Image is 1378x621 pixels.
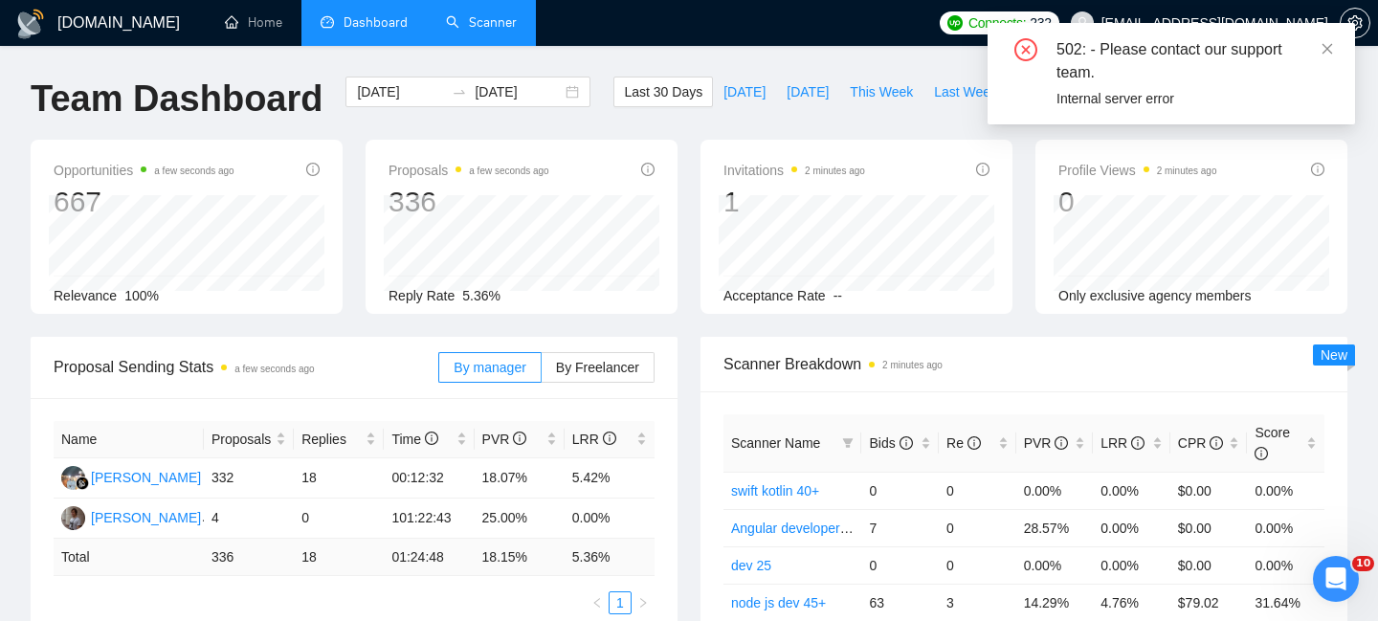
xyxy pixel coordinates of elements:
td: 0.00% [1247,509,1324,546]
span: close [1321,42,1334,55]
a: PN[PERSON_NAME] [61,509,201,524]
time: 2 minutes ago [1157,166,1217,176]
button: Last 30 Days [613,77,713,107]
button: This Week [839,77,923,107]
td: 01:24:48 [384,539,474,576]
div: Internal server error [1056,88,1332,109]
button: right [632,591,655,614]
td: 0.00% [1016,472,1094,509]
td: 4.76% [1093,584,1170,621]
span: info-circle [1210,436,1223,450]
span: By Freelancer [556,360,639,375]
div: 0 [1058,184,1217,220]
time: a few seconds ago [154,166,233,176]
button: Last Week [923,77,1008,107]
td: $0.00 [1170,546,1248,584]
span: 5.36% [462,288,500,303]
a: setting [1340,15,1370,31]
span: Connects: [968,12,1026,33]
button: [DATE] [776,77,839,107]
span: Last Week [934,81,997,102]
span: PVR [482,432,527,447]
span: Only exclusive agency members [1058,288,1252,303]
td: 18.07% [475,458,565,499]
span: Acceptance Rate [723,288,826,303]
span: Score [1255,425,1290,461]
span: LRR [1100,435,1145,451]
a: dev 25 [731,558,771,573]
td: 0.00% [1093,509,1170,546]
span: info-circle [603,432,616,445]
a: searchScanner [446,14,517,31]
td: 18.15 % [475,539,565,576]
span: info-circle [1131,436,1145,450]
button: left [586,591,609,614]
span: By manager [454,360,525,375]
td: 0 [861,472,939,509]
div: [PERSON_NAME] [91,507,201,528]
span: Scanner Name [731,435,820,451]
th: Replies [294,421,384,458]
img: PN [61,506,85,530]
td: 0.00% [1247,472,1324,509]
span: right [637,597,649,609]
span: filter [842,437,854,449]
td: 18 [294,458,384,499]
span: Relevance [54,288,117,303]
td: 25.00% [475,499,565,539]
img: AD [61,466,85,490]
td: 14.29% [1016,584,1094,621]
td: 28.57% [1016,509,1094,546]
td: 18 [294,539,384,576]
span: close-circle [1014,38,1037,61]
time: 2 minutes ago [805,166,865,176]
img: gigradar-bm.png [76,477,89,490]
td: $79.02 [1170,584,1248,621]
button: setting [1340,8,1370,38]
td: 4 [204,499,294,539]
span: Reply Rate [389,288,455,303]
span: Time [391,432,437,447]
td: 0.00% [1247,546,1324,584]
span: to [452,84,467,100]
td: 0 [939,509,1016,546]
h1: Team Dashboard [31,77,322,122]
li: Previous Page [586,591,609,614]
time: 2 minutes ago [882,360,943,370]
time: a few seconds ago [469,166,548,176]
span: info-circle [976,163,989,176]
div: 502: - Please contact our support team. [1056,38,1332,84]
span: [DATE] [787,81,829,102]
td: 0 [294,499,384,539]
span: Profile Views [1058,159,1217,182]
li: Next Page [632,591,655,614]
span: LRR [572,432,616,447]
span: Dashboard [344,14,408,31]
span: dashboard [321,15,334,29]
span: swap-right [452,84,467,100]
td: 0 [939,546,1016,584]
td: 336 [204,539,294,576]
span: Scanner Breakdown [723,352,1324,376]
span: left [591,597,603,609]
span: info-circle [1255,447,1268,460]
span: PVR [1024,435,1069,451]
th: Proposals [204,421,294,458]
img: upwork-logo.png [947,15,963,31]
td: $0.00 [1170,472,1248,509]
span: info-circle [1311,163,1324,176]
a: 1 [610,592,631,613]
span: setting [1341,15,1369,31]
span: info-circle [967,436,981,450]
td: 63 [861,584,939,621]
a: node js dev 45+ [731,595,826,610]
span: Bids [869,435,912,451]
td: 3 [939,584,1016,621]
span: 10 [1352,556,1374,571]
input: End date [475,81,562,102]
a: swift kotlin 40+ [731,483,819,499]
td: $0.00 [1170,509,1248,546]
span: -- [833,288,842,303]
span: Opportunities [54,159,234,182]
a: Angular developer 35-39 [731,521,878,536]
